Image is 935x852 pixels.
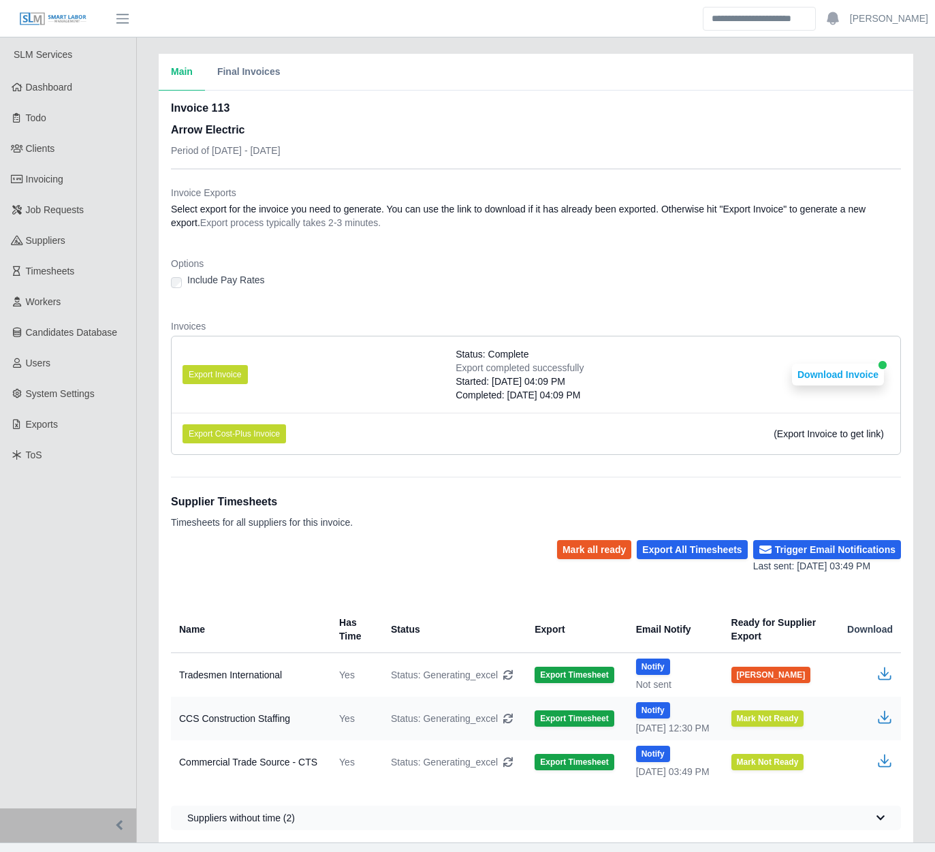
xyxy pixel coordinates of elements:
button: Export Timesheet [535,667,614,683]
div: Last sent: [DATE] 03:49 PM [753,559,901,573]
button: Export Invoice [183,365,248,384]
th: Name [171,606,328,653]
th: Status [380,606,524,653]
td: Yes [328,740,380,784]
p: Period of [DATE] - [DATE] [171,144,281,157]
span: SLM Services [14,49,72,60]
span: Status: Complete [456,347,528,361]
span: Invoicing [26,174,63,185]
button: Download Invoice [792,364,884,385]
button: Mark all ready [557,540,631,559]
span: Candidates Database [26,327,118,338]
span: Exports [26,419,58,430]
button: Mark Not Ready [731,754,804,770]
span: Suppliers [26,235,65,246]
div: Not sent [636,678,710,691]
th: Export [524,606,624,653]
th: Download [836,606,901,653]
button: Export Timesheet [535,754,614,770]
span: Export process typically takes 2-3 minutes. [200,217,381,228]
p: Timesheets for all suppliers for this invoice. [171,516,353,529]
div: [DATE] 12:30 PM [636,721,710,735]
span: Workers [26,296,61,307]
td: CCS Construction Staffing [171,697,328,740]
th: Email Notify [625,606,720,653]
span: Timesheets [26,266,75,277]
label: Include Pay Rates [187,273,265,287]
th: Ready for Supplier Export [720,606,836,653]
button: Final Invoices [205,54,293,91]
span: Job Requests [26,204,84,215]
button: Notify [636,659,670,675]
span: Status: Generating_excel [391,755,498,769]
button: Export Cost-Plus Invoice [183,424,286,443]
button: Main [159,54,205,91]
button: [PERSON_NAME] [731,667,811,683]
input: Search [703,7,816,31]
dt: Invoices [171,319,901,333]
img: SLM Logo [19,12,87,27]
td: Tradesmen International [171,653,328,697]
span: ToS [26,449,42,460]
button: Mark Not Ready [731,710,804,727]
dt: Invoice Exports [171,186,901,200]
a: Download Invoice [792,369,884,380]
span: Status: Generating_excel [391,668,498,682]
span: Dashboard [26,82,73,93]
button: Notify [636,746,670,762]
th: Has Time [328,606,380,653]
button: Export Timesheet [535,710,614,727]
dt: Options [171,257,901,270]
div: Export completed successfully [456,361,584,375]
div: Completed: [DATE] 04:09 PM [456,388,584,402]
button: Export All Timesheets [637,540,747,559]
button: Trigger Email Notifications [753,540,901,559]
h2: Invoice 113 [171,100,281,116]
td: Yes [328,653,380,697]
div: Started: [DATE] 04:09 PM [456,375,584,388]
span: Todo [26,112,46,123]
dd: Select export for the invoice you need to generate. You can use the link to download if it has al... [171,202,901,230]
span: (Export Invoice to get link) [774,428,884,439]
h1: Supplier Timesheets [171,494,353,510]
a: [PERSON_NAME] [850,12,928,26]
span: Suppliers without time (2) [187,811,295,825]
span: System Settings [26,388,95,399]
div: [DATE] 03:49 PM [636,765,710,778]
h3: Arrow Electric [171,122,281,138]
span: Clients [26,143,55,154]
button: Notify [636,702,670,719]
span: Users [26,358,51,368]
button: Suppliers without time (2) [171,806,901,830]
td: Yes [328,697,380,740]
td: Commercial Trade Source - CTS [171,740,328,784]
span: Status: Generating_excel [391,712,498,725]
